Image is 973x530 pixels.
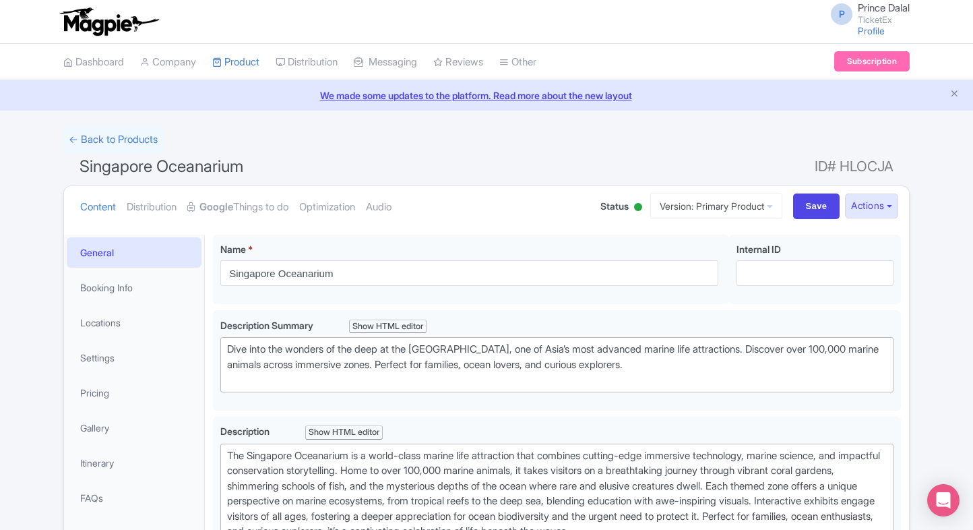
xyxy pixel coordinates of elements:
[67,307,201,338] a: Locations
[67,343,201,373] a: Settings
[793,194,840,219] input: Save
[67,378,201,408] a: Pricing
[80,186,116,229] a: Content
[858,16,910,24] small: TicketEx
[600,199,629,213] span: Status
[199,200,233,215] strong: Google
[823,3,910,24] a: P Prince Dalal TicketEx
[67,272,201,303] a: Booking Info
[834,51,910,71] a: Subscription
[631,198,645,218] div: Active
[220,320,315,331] span: Description Summary
[220,243,246,255] span: Name
[63,44,124,81] a: Dashboard
[67,448,201,478] a: Itinerary
[67,237,201,268] a: General
[858,25,885,36] a: Profile
[212,44,259,81] a: Product
[276,44,338,81] a: Distribution
[927,484,960,517] div: Open Intercom Messenger
[354,44,417,81] a: Messaging
[499,44,536,81] a: Other
[187,186,288,229] a: GoogleThings to do
[63,127,163,153] a: ← Back to Products
[127,186,177,229] a: Distribution
[831,3,852,25] span: P
[305,425,383,440] div: Show HTML editor
[220,425,272,437] span: Description
[650,193,782,219] a: Version: Primary Product
[949,87,960,102] button: Close announcement
[366,186,391,229] a: Audio
[299,186,355,229] a: Optimization
[227,342,887,388] div: Dive into the wonders of the deep at the [GEOGRAPHIC_DATA], one of Asia’s most advanced marine li...
[67,483,201,513] a: FAQs
[57,7,161,36] img: logo-ab69f6fb50320c5b225c76a69d11143b.png
[8,88,965,102] a: We made some updates to the platform. Read more about the new layout
[140,44,196,81] a: Company
[736,243,781,255] span: Internal ID
[349,320,427,334] div: Show HTML editor
[858,1,910,14] span: Prince Dalal
[67,413,201,443] a: Gallery
[815,153,893,180] span: ID# HLOCJA
[80,156,243,176] span: Singapore Oceanarium
[433,44,483,81] a: Reviews
[845,194,898,218] button: Actions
